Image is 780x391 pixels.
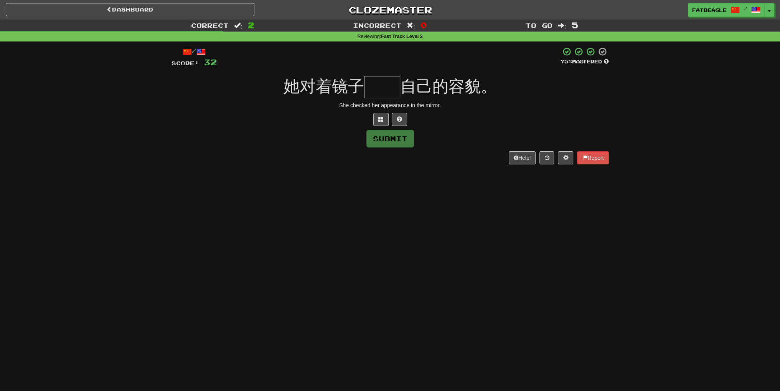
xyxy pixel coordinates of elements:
[421,20,427,30] span: 0
[373,113,389,126] button: Switch sentence to multiple choice alt+p
[204,57,217,67] span: 32
[558,22,566,29] span: :
[572,20,578,30] span: 5
[744,6,747,12] span: /
[353,22,401,29] span: Incorrect
[688,3,765,17] a: FatBeagle /
[172,47,217,56] div: /
[539,151,554,164] button: Round history (alt+y)
[392,113,407,126] button: Single letter hint - you only get 1 per sentence and score half the points! alt+h
[234,22,242,29] span: :
[284,77,364,95] span: 她对着镜子
[172,101,609,109] div: She checked her appearance in the mirror.
[561,58,609,65] div: Mastered
[366,130,414,147] button: Submit
[248,20,254,30] span: 2
[692,7,727,13] span: FatBeagle
[6,3,254,16] a: Dashboard
[407,22,415,29] span: :
[577,151,608,164] button: Report
[526,22,552,29] span: To go
[381,34,423,39] strong: Fast Track Level 2
[191,22,229,29] span: Correct
[266,3,515,17] a: Clozemaster
[561,58,572,65] span: 75 %
[172,60,199,66] span: Score:
[400,77,497,95] span: 自己的容貌。
[509,151,536,164] button: Help!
